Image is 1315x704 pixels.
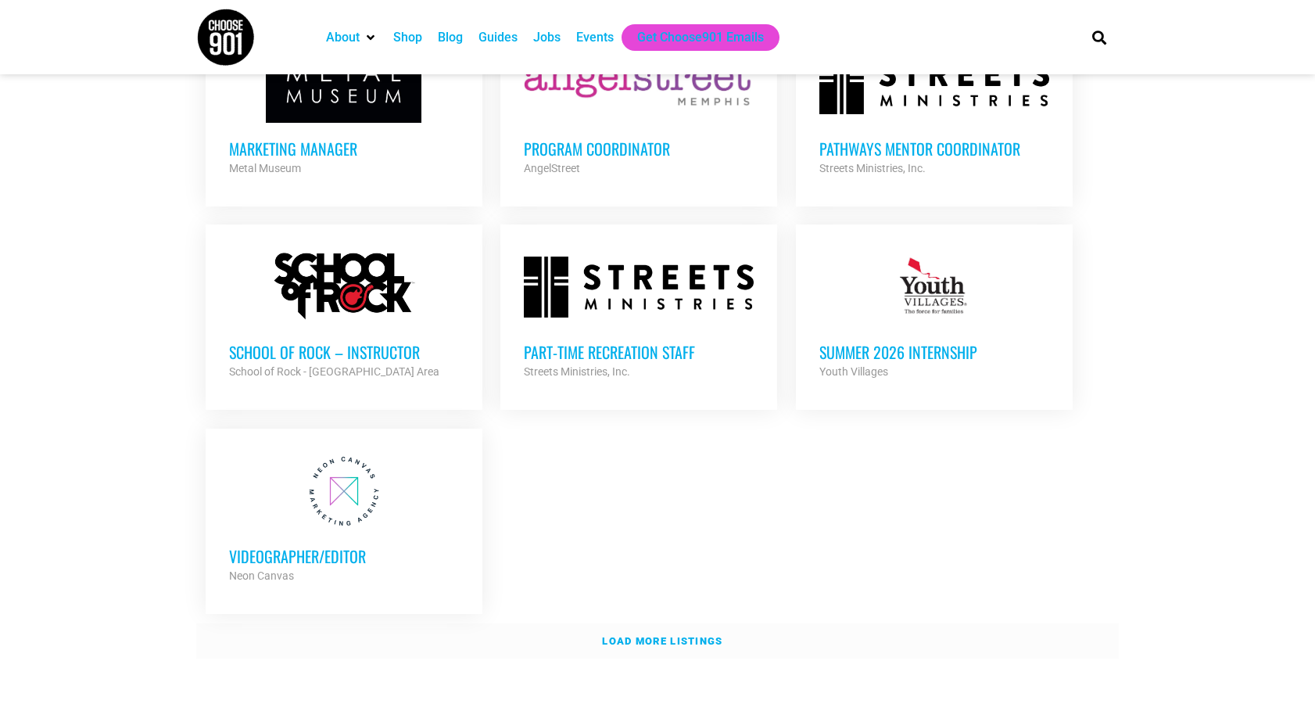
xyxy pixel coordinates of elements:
strong: Streets Ministries, Inc. [524,365,630,378]
a: About [326,28,360,47]
a: Pathways Mentor Coordinator Streets Ministries, Inc. [796,21,1073,201]
strong: Metal Museum [229,162,301,174]
a: Shop [393,28,422,47]
strong: Load more listings [602,635,722,647]
h3: Part-time Recreation Staff [524,342,754,362]
nav: Main nav [318,24,1066,51]
div: Search [1087,24,1113,50]
strong: Youth Villages [819,365,888,378]
a: Blog [438,28,463,47]
a: Marketing Manager Metal Museum [206,21,482,201]
h3: Summer 2026 Internship [819,342,1049,362]
strong: Streets Ministries, Inc. [819,162,926,174]
h3: Program Coordinator [524,138,754,159]
strong: AngelStreet [524,162,580,174]
h3: School of Rock – Instructor [229,342,459,362]
a: Summer 2026 Internship Youth Villages [796,224,1073,404]
a: Guides [478,28,518,47]
h3: Pathways Mentor Coordinator [819,138,1049,159]
strong: Neon Canvas [229,569,294,582]
div: About [318,24,385,51]
a: School of Rock – Instructor School of Rock - [GEOGRAPHIC_DATA] Area [206,224,482,404]
a: Jobs [533,28,561,47]
a: Load more listings [196,623,1119,659]
a: Program Coordinator AngelStreet [500,21,777,201]
h3: Marketing Manager [229,138,459,159]
a: Get Choose901 Emails [637,28,764,47]
strong: School of Rock - [GEOGRAPHIC_DATA] Area [229,365,439,378]
h3: Videographer/Editor [229,546,459,566]
a: Part-time Recreation Staff Streets Ministries, Inc. [500,224,777,404]
a: Videographer/Editor Neon Canvas [206,429,482,609]
a: Events [576,28,614,47]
